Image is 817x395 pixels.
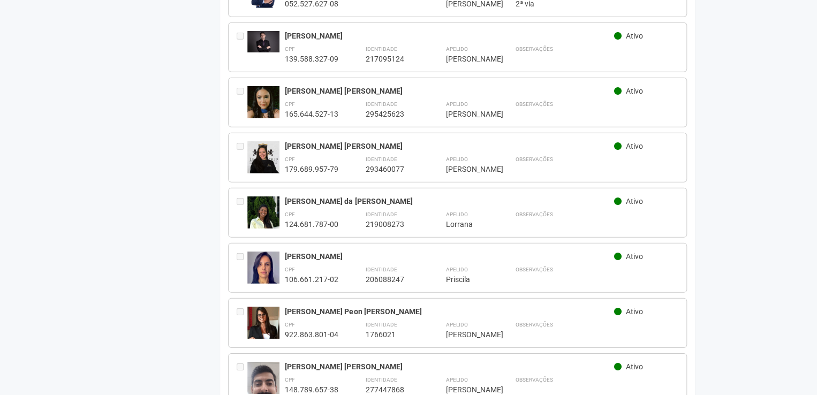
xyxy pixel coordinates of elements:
strong: Identidade [365,156,397,162]
img: user.jpg [247,86,279,118]
div: 206088247 [365,275,419,284]
div: [PERSON_NAME] da [PERSON_NAME] [285,196,614,206]
div: 106.661.217-02 [285,275,338,284]
div: 295425623 [365,109,419,119]
div: Entre em contato com a Aministração para solicitar o cancelamento ou 2a via [237,86,247,119]
strong: CPF [285,46,295,52]
span: Ativo [626,252,643,261]
strong: CPF [285,156,295,162]
div: 148.789.657-38 [285,385,338,394]
strong: Apelido [445,377,467,383]
strong: Identidade [365,267,397,272]
strong: Observações [515,267,553,272]
strong: CPF [285,377,295,383]
strong: Observações [515,46,553,52]
div: Entre em contato com a Aministração para solicitar o cancelamento ou 2a via [237,307,247,339]
span: Ativo [626,197,643,206]
div: [PERSON_NAME] [285,252,614,261]
div: 165.644.527-13 [285,109,338,119]
strong: Apelido [445,46,467,52]
strong: Identidade [365,211,397,217]
img: user.jpg [247,307,279,339]
strong: Observações [515,101,553,107]
strong: CPF [285,267,295,272]
div: Entre em contato com a Aministração para solicitar o cancelamento ou 2a via [237,141,247,174]
strong: Apelido [445,267,467,272]
div: 219008273 [365,219,419,229]
div: Entre em contato com a Aministração para solicitar o cancelamento ou 2a via [237,362,247,394]
div: 277447868 [365,385,419,394]
strong: Identidade [365,377,397,383]
div: Priscila [445,275,488,284]
div: 293460077 [365,164,419,174]
strong: Apelido [445,156,467,162]
div: [PERSON_NAME] [PERSON_NAME] [285,86,614,96]
img: user.jpg [247,31,279,52]
div: [PERSON_NAME] [285,31,614,41]
div: [PERSON_NAME] [445,385,488,394]
strong: Apelido [445,211,467,217]
div: 1766021 [365,330,419,339]
strong: Observações [515,156,553,162]
div: 922.863.801-04 [285,330,338,339]
div: 124.681.787-00 [285,219,338,229]
strong: CPF [285,322,295,328]
div: [PERSON_NAME] [445,54,488,64]
div: Lorrana [445,219,488,229]
div: Entre em contato com a Aministração para solicitar o cancelamento ou 2a via [237,31,247,64]
div: 217095124 [365,54,419,64]
strong: CPF [285,211,295,217]
strong: Identidade [365,101,397,107]
img: user.jpg [247,141,279,173]
div: 179.689.957-79 [285,164,338,174]
img: user.jpg [247,252,279,300]
div: 139.588.327-09 [285,54,338,64]
div: Entre em contato com a Aministração para solicitar o cancelamento ou 2a via [237,252,247,284]
strong: Identidade [365,46,397,52]
strong: Observações [515,377,553,383]
strong: Identidade [365,322,397,328]
span: Ativo [626,362,643,371]
span: Ativo [626,32,643,40]
strong: Observações [515,211,553,217]
strong: CPF [285,101,295,107]
div: [PERSON_NAME] [445,109,488,119]
span: Ativo [626,307,643,316]
div: Entre em contato com a Aministração para solicitar o cancelamento ou 2a via [237,196,247,229]
div: [PERSON_NAME] [445,330,488,339]
div: [PERSON_NAME] [PERSON_NAME] [285,141,614,151]
div: [PERSON_NAME] [445,164,488,174]
strong: Apelido [445,101,467,107]
span: Ativo [626,142,643,150]
div: [PERSON_NAME] Peon [PERSON_NAME] [285,307,614,316]
div: [PERSON_NAME] [PERSON_NAME] [285,362,614,371]
strong: Apelido [445,322,467,328]
img: user.jpg [247,196,279,236]
strong: Observações [515,322,553,328]
span: Ativo [626,87,643,95]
